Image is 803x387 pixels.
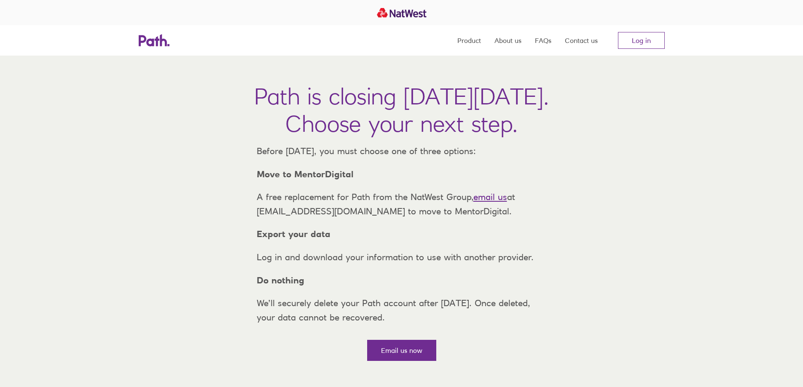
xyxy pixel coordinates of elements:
a: Product [457,25,481,56]
p: Log in and download your information to use with another provider. [250,250,553,264]
strong: Move to MentorDigital [257,169,354,179]
strong: Do nothing [257,275,304,286]
a: About us [494,25,521,56]
strong: Export your data [257,229,330,239]
a: email us [473,192,507,202]
a: Contact us [565,25,598,56]
p: Before [DATE], you must choose one of three options: [250,144,553,158]
a: FAQs [535,25,551,56]
h1: Path is closing [DATE][DATE]. Choose your next step. [254,83,549,137]
a: Email us now [367,340,436,361]
p: We’ll securely delete your Path account after [DATE]. Once deleted, your data cannot be recovered. [250,296,553,324]
p: A free replacement for Path from the NatWest Group, at [EMAIL_ADDRESS][DOMAIN_NAME] to move to Me... [250,190,553,218]
a: Log in [618,32,665,49]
